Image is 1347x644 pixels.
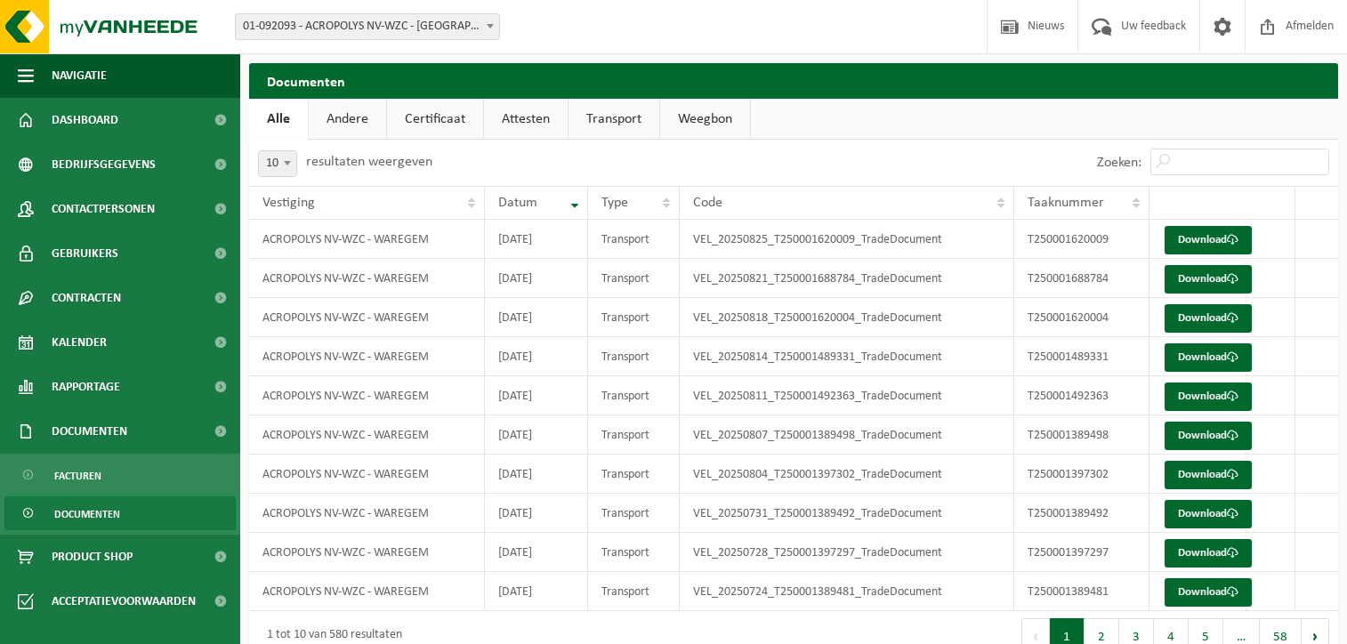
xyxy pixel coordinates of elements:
td: Transport [588,376,680,415]
span: Facturen [54,459,101,493]
td: T250001489331 [1014,337,1149,376]
td: T250001620004 [1014,298,1149,337]
td: T250001688784 [1014,259,1149,298]
span: Vestiging [262,196,315,210]
td: ACROPOLYS NV-WZC - WAREGEM [249,337,485,376]
a: Documenten [4,496,236,530]
td: Transport [588,455,680,494]
td: T250001620009 [1014,220,1149,259]
td: Transport [588,259,680,298]
td: [DATE] [485,455,588,494]
td: ACROPOLYS NV-WZC - WAREGEM [249,533,485,572]
td: [DATE] [485,494,588,533]
span: Datum [498,196,537,210]
span: Documenten [54,497,120,531]
td: VEL_20250818_T250001620004_TradeDocument [680,298,1014,337]
span: 10 [259,151,296,176]
td: ACROPOLYS NV-WZC - WAREGEM [249,220,485,259]
a: Attesten [484,99,568,140]
span: Taaknummer [1028,196,1104,210]
td: ACROPOLYS NV-WZC - WAREGEM [249,415,485,455]
span: 01-092093 - ACROPOLYS NV-WZC - WAREGEM [236,14,499,39]
td: ACROPOLYS NV-WZC - WAREGEM [249,494,485,533]
td: VEL_20250825_T250001620009_TradeDocument [680,220,1014,259]
td: Transport [588,572,680,611]
td: Transport [588,494,680,533]
td: Transport [588,415,680,455]
td: VEL_20250811_T250001492363_TradeDocument [680,376,1014,415]
td: Transport [588,337,680,376]
span: Contracten [52,276,121,320]
td: ACROPOLYS NV-WZC - WAREGEM [249,455,485,494]
label: Zoeken: [1097,156,1141,170]
span: Gebruikers [52,231,118,276]
a: Certificaat [387,99,483,140]
span: Product Shop [52,535,133,579]
td: T250001389498 [1014,415,1149,455]
td: [DATE] [485,298,588,337]
label: resultaten weergeven [306,155,432,169]
td: VEL_20250731_T250001389492_TradeDocument [680,494,1014,533]
a: Download [1165,461,1252,489]
h2: Documenten [249,63,1338,98]
td: Transport [588,533,680,572]
td: [DATE] [485,376,588,415]
span: 01-092093 - ACROPOLYS NV-WZC - WAREGEM [235,13,500,40]
a: Download [1165,265,1252,294]
td: T250001389481 [1014,572,1149,611]
a: Andere [309,99,386,140]
a: Download [1165,304,1252,333]
span: Dashboard [52,98,118,142]
td: T250001389492 [1014,494,1149,533]
a: Download [1165,422,1252,450]
a: Download [1165,343,1252,372]
td: VEL_20250814_T250001489331_TradeDocument [680,337,1014,376]
span: 10 [258,150,297,177]
td: T250001397302 [1014,455,1149,494]
a: Weegbon [660,99,750,140]
td: [DATE] [485,337,588,376]
td: ACROPOLYS NV-WZC - WAREGEM [249,259,485,298]
a: Alle [249,99,308,140]
span: Navigatie [52,53,107,98]
span: Acceptatievoorwaarden [52,579,196,624]
a: Download [1165,578,1252,607]
td: T250001492363 [1014,376,1149,415]
span: Code [693,196,722,210]
td: T250001397297 [1014,533,1149,572]
td: VEL_20250724_T250001389481_TradeDocument [680,572,1014,611]
td: ACROPOLYS NV-WZC - WAREGEM [249,298,485,337]
td: [DATE] [485,415,588,455]
td: ACROPOLYS NV-WZC - WAREGEM [249,376,485,415]
td: VEL_20250821_T250001688784_TradeDocument [680,259,1014,298]
a: Download [1165,226,1252,254]
span: Kalender [52,320,107,365]
span: Rapportage [52,365,120,409]
a: Facturen [4,458,236,492]
td: [DATE] [485,572,588,611]
td: Transport [588,298,680,337]
a: Download [1165,539,1252,568]
span: Type [601,196,628,210]
td: Transport [588,220,680,259]
span: Documenten [52,409,127,454]
a: Download [1165,500,1252,528]
td: VEL_20250807_T250001389498_TradeDocument [680,415,1014,455]
td: [DATE] [485,533,588,572]
td: VEL_20250728_T250001397297_TradeDocument [680,533,1014,572]
a: Transport [569,99,659,140]
td: [DATE] [485,259,588,298]
td: VEL_20250804_T250001397302_TradeDocument [680,455,1014,494]
td: [DATE] [485,220,588,259]
td: ACROPOLYS NV-WZC - WAREGEM [249,572,485,611]
span: Bedrijfsgegevens [52,142,156,187]
span: Contactpersonen [52,187,155,231]
a: Download [1165,382,1252,411]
